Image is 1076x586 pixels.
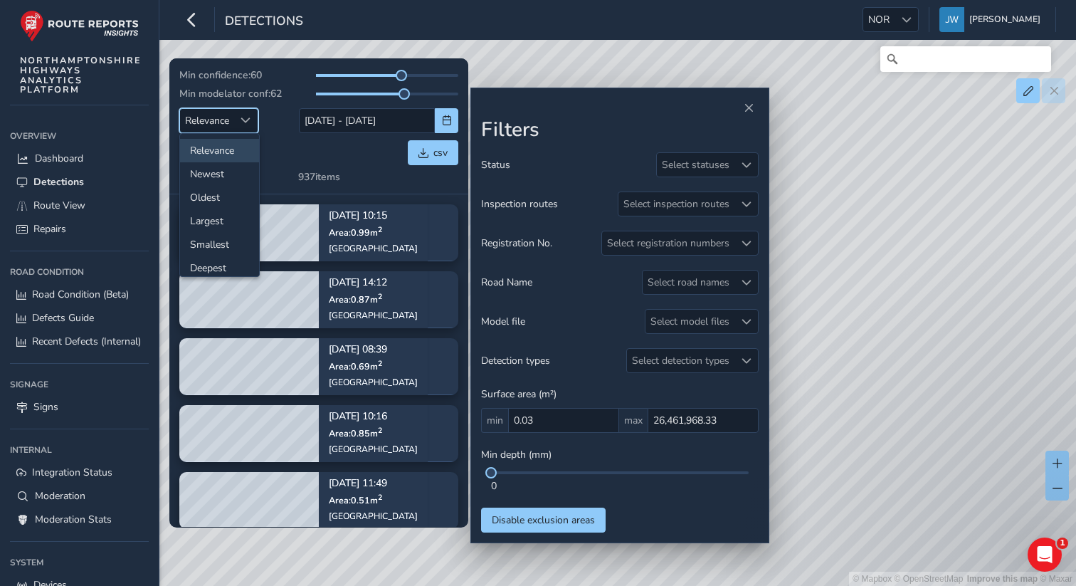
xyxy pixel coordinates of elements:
span: Inspection routes [481,197,558,211]
span: Signs [33,400,58,414]
div: System [10,552,149,573]
sup: 2 [378,291,382,302]
span: 60 [250,68,262,82]
span: NORTHAMPTONSHIRE HIGHWAYS ANALYTICS PLATFORM [20,56,142,95]
span: Relevance [180,109,234,132]
iframe: Intercom live chat [1028,538,1062,572]
span: Moderation [35,489,85,503]
a: Moderation Stats [10,508,149,531]
span: Min modelator conf: [179,87,270,100]
span: Integration Status [32,466,112,479]
span: Area: 0.51 m [329,494,382,506]
p: [DATE] 10:15 [329,211,418,221]
p: [DATE] 08:39 [329,345,418,355]
div: Select road names [643,271,734,294]
span: max [619,408,648,433]
p: [DATE] 11:49 [329,479,418,489]
a: Repairs [10,217,149,241]
span: NOR [863,8,895,31]
span: Registration No. [481,236,552,250]
sup: 2 [378,224,382,235]
div: Road Condition [10,261,149,283]
div: [GEOGRAPHIC_DATA] [329,444,418,455]
h2: Filters [481,118,759,142]
span: Surface area (m²) [481,387,557,401]
span: 62 [270,87,282,100]
button: csv [408,140,458,165]
li: Deepest [180,256,259,280]
div: Signage [10,374,149,395]
li: Relevance [180,139,259,162]
span: 1 [1057,538,1068,549]
img: diamond-layout [939,7,964,32]
p: [DATE] 14:12 [329,278,418,288]
div: [GEOGRAPHIC_DATA] [329,511,418,522]
span: Detection types [481,354,550,367]
div: Sort by Date [234,109,258,132]
span: Repairs [33,222,66,236]
span: Area: 0.85 m [329,427,382,439]
div: Select inspection routes [618,192,734,216]
div: [GEOGRAPHIC_DATA] [329,310,418,321]
div: [GEOGRAPHIC_DATA] [329,377,418,388]
a: Recent Defects (Internal) [10,330,149,353]
span: Recent Defects (Internal) [32,335,141,348]
span: Detections [33,175,84,189]
li: Smallest [180,233,259,256]
input: Search [880,46,1051,72]
span: Min confidence: [179,68,250,82]
li: Largest [180,209,259,233]
a: Dashboard [10,147,149,170]
div: Select registration numbers [602,231,734,255]
span: Status [481,158,510,172]
sup: 2 [378,358,382,369]
div: Overview [10,125,149,147]
span: Route View [33,199,85,212]
a: Defects Guide [10,306,149,330]
div: 937 items [298,170,340,184]
span: Road Condition (Beta) [32,288,129,301]
span: min [481,408,508,433]
sup: 2 [378,492,382,503]
div: Select statuses [657,153,734,177]
span: csv [433,146,448,159]
input: 0 [648,408,759,433]
button: [PERSON_NAME] [939,7,1045,32]
span: Model file [481,315,525,328]
button: Close [739,98,759,118]
span: Detections [225,12,303,32]
a: Moderation [10,484,149,508]
span: Min depth (mm) [481,448,552,461]
span: Area: 0.99 m [329,226,382,239]
div: [GEOGRAPHIC_DATA] [329,243,418,254]
span: [PERSON_NAME] [969,7,1040,32]
li: Newest [180,162,259,186]
div: 0 [491,479,749,493]
sup: 2 [378,425,382,436]
span: Moderation Stats [35,513,112,526]
button: Disable exclusion areas [481,508,606,533]
li: Oldest [180,186,259,209]
input: 0 [508,408,619,433]
a: Road Condition (Beta) [10,283,149,306]
div: Select detection types [627,349,734,372]
a: Detections [10,170,149,194]
a: Route View [10,194,149,217]
a: Signs [10,395,149,419]
span: Area: 0.69 m [329,360,382,372]
p: [DATE] 10:16 [329,412,418,422]
div: Internal [10,439,149,461]
span: Defects Guide [32,311,94,325]
span: Road Name [481,276,532,289]
span: Dashboard [35,152,83,165]
span: Area: 0.87 m [329,293,382,305]
div: Select model files [645,310,734,333]
a: Integration Status [10,461,149,484]
img: rr logo [20,10,139,42]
